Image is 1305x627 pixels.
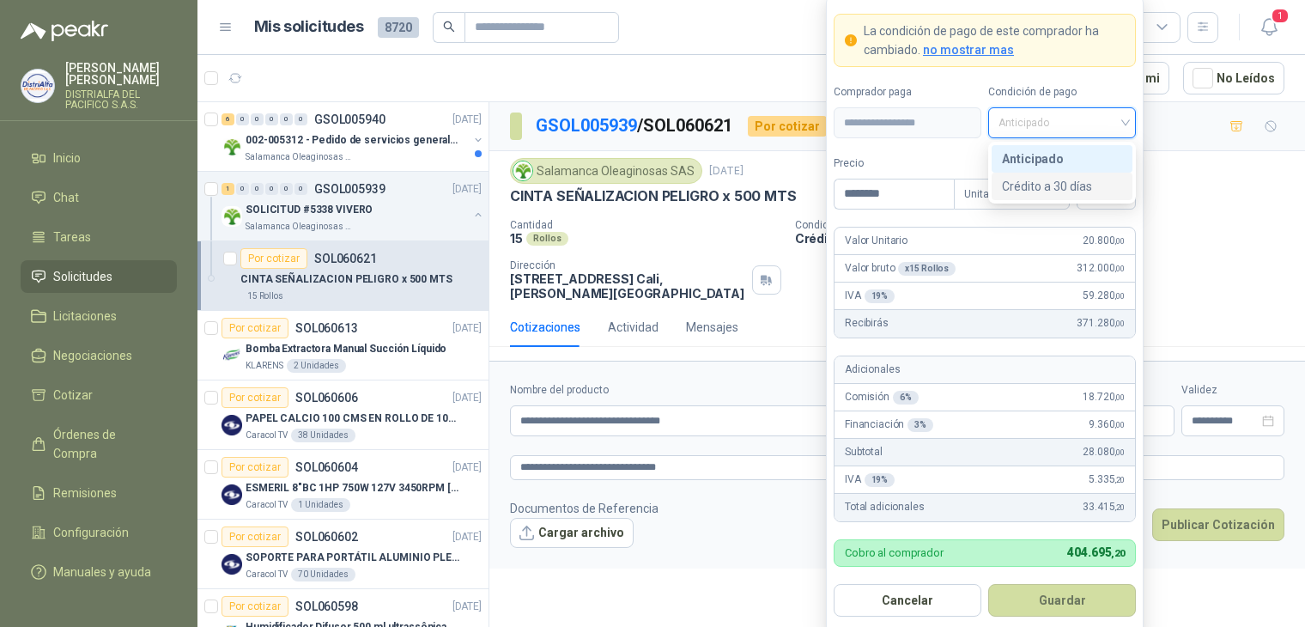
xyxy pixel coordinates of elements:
[834,84,981,100] label: Comprador paga
[53,267,112,286] span: Solicitudes
[246,411,459,427] p: PAPEL CALCIO 100 CMS EN ROLLO DE 100 GR
[1089,417,1125,433] span: 9.360
[510,158,702,184] div: Salamanca Oleaginosas SAS
[452,460,482,476] p: [DATE]
[1083,444,1125,460] span: 28.080
[53,425,161,463] span: Órdenes de Compra
[53,307,117,326] span: Licitaciones
[513,161,532,180] img: Company Logo
[845,260,956,277] p: Valor bruto
[988,84,1136,100] label: Condición de pago
[294,183,307,195] div: 0
[197,241,489,311] a: Por cotizarSOL060621CINTA SEÑALIZACION PELIGRO x 500 MTS15 Rollos
[222,137,242,157] img: Company Logo
[608,318,659,337] div: Actividad
[197,450,489,520] a: Por cotizarSOL060604[DATE] Company LogoESMERIL 8"BC 1HP 750W 127V 3450RPM [PERSON_NAME]Caracol TV...
[536,113,734,139] p: / SOL060621
[834,584,981,617] button: Cancelar
[246,202,373,218] p: SOLICITUD #5338 VIVERO
[280,113,293,125] div: 0
[295,600,358,612] p: SOL060598
[1083,499,1125,515] span: 33.415
[510,259,745,271] p: Dirección
[314,113,385,125] p: GSOL005940
[222,387,288,408] div: Por cotizar
[1271,8,1290,24] span: 1
[864,21,1125,59] p: La condición de pago de este comprador ha cambiado.
[21,21,108,41] img: Logo peakr
[1183,62,1284,94] button: No Leídos
[21,379,177,411] a: Cotizar
[452,112,482,128] p: [DATE]
[845,233,907,249] p: Valor Unitario
[295,392,358,404] p: SOL060606
[222,457,288,478] div: Por cotizar
[1114,447,1125,457] span: ,00
[246,550,459,566] p: SOPORTE PARA PORTÁTIL ALUMINIO PLEGABLE VTA
[265,183,278,195] div: 0
[510,499,659,518] p: Documentos de Referencia
[21,339,177,372] a: Negociaciones
[510,518,634,549] button: Cargar archivo
[795,219,1298,231] p: Condición de pago
[1114,291,1125,301] span: ,00
[1114,319,1125,328] span: ,00
[1114,475,1125,484] span: ,20
[834,155,954,172] label: Precio
[964,181,1059,207] span: Unitario
[291,429,355,442] div: 38 Unidades
[1002,149,1122,168] div: Anticipado
[1083,389,1125,405] span: 18.720
[280,183,293,195] div: 0
[686,318,738,337] div: Mensajes
[378,17,419,38] span: 8720
[21,181,177,214] a: Chat
[21,556,177,588] a: Manuales y ayuda
[845,362,900,378] p: Adicionales
[53,228,91,247] span: Tareas
[287,359,346,373] div: 2 Unidades
[246,568,288,581] p: Caracol TV
[865,289,895,303] div: 19 %
[1181,382,1284,399] label: Validez
[865,473,895,487] div: 19 %
[795,231,1298,246] p: Crédito a 30 días
[907,418,933,432] div: 3 %
[992,173,1132,200] div: Crédito a 30 días
[1152,508,1284,541] button: Publicar Cotización
[246,359,283,373] p: KLARENS
[246,429,288,442] p: Caracol TV
[53,484,117,502] span: Remisiones
[240,289,290,303] div: 15 Rollos
[21,477,177,509] a: Remisiones
[246,480,459,496] p: ESMERIL 8"BC 1HP 750W 127V 3450RPM [PERSON_NAME]
[222,554,242,575] img: Company Logo
[295,322,358,334] p: SOL060613
[254,15,364,40] h1: Mis solicitudes
[748,116,827,137] div: Por cotizar
[21,300,177,332] a: Licitaciones
[295,461,358,473] p: SOL060604
[709,163,744,180] p: [DATE]
[1114,502,1125,512] span: ,20
[314,253,377,265] p: SOL060621
[197,380,489,450] a: Por cotizarSOL060606[DATE] Company LogoPAPEL CALCIO 100 CMS EN ROLLO DE 100 GRCaracol TV38 Unidades
[246,498,288,512] p: Caracol TV
[845,315,889,332] p: Recibirás
[246,220,354,234] p: Salamanca Oleaginosas SAS
[251,183,264,195] div: 0
[1067,545,1125,559] span: 404.695
[1002,177,1122,196] div: Crédito a 30 días
[452,390,482,406] p: [DATE]
[510,318,580,337] div: Cotizaciones
[53,188,79,207] span: Chat
[53,149,81,167] span: Inicio
[845,417,933,433] p: Financiación
[452,599,482,615] p: [DATE]
[510,382,935,399] label: Nombre del producto
[845,472,895,488] p: IVA
[246,150,354,164] p: Salamanca Oleaginosas SAS
[251,113,264,125] div: 0
[452,529,482,545] p: [DATE]
[222,345,242,366] img: Company Logo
